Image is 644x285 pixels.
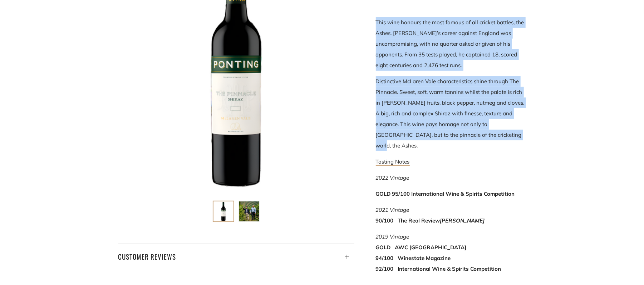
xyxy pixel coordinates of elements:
[376,158,410,166] a: Tasting Notes
[118,250,354,262] h4: Customer Reviews
[376,17,526,71] p: This wine honours the most famous of all cricket battles, the Ashes. [PERSON_NAME]’s career again...
[376,233,409,240] em: 2019 Vintage
[118,244,354,262] a: Customer Reviews
[376,190,515,197] strong: GOLD 95/100 International Wine & Spirits Competition
[376,206,409,213] em: 2021 Vintage
[440,217,485,224] em: [PERSON_NAME]
[213,201,233,221] img: Load image into Gallery viewer, Ponting &#39;The Pinnacle&#39; McLaren Vale Shiraz 2023
[239,201,259,221] img: Load image into Gallery viewer, Ponting &#39;The Pinnacle&#39; McLaren Vale Shiraz 2023
[376,76,526,151] p: Distinctive McLaren Vale characteristics shine through The Pinnacle. Sweet, soft, warm tannins wh...
[376,174,409,181] em: 2022 Vintage
[376,244,501,272] strong: GOLD AWC [GEOGRAPHIC_DATA] 94/100 Winestate Magazine 92/100 International Wine & Spirits Competition
[213,201,234,222] button: Load image into Gallery viewer, Ponting &#39;The Pinnacle&#39; McLaren Vale Shiraz 2023
[376,217,485,224] strong: 90/100 The Real Review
